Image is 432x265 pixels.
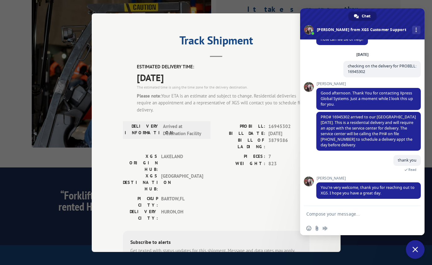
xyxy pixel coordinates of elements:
label: XGS ORIGIN HUB: [123,153,158,173]
span: PRO# 16945302 arrived to our [GEOGRAPHIC_DATA] [DATE]. This is a residential delivery and will re... [321,114,416,148]
label: PIECES: [216,153,265,160]
span: [GEOGRAPHIC_DATA] [161,173,203,192]
span: Insert an emoji [306,226,311,231]
span: 16945302 [268,123,309,130]
span: [DATE] [268,130,309,137]
span: 3879386 [268,137,309,150]
div: The estimated time is using the time zone for the delivery destination. [137,84,309,90]
div: More channels [412,26,420,34]
span: checking on the delivery for PROBILL: 16945302 [348,63,416,74]
span: Send a file [314,226,319,231]
span: thank you [398,158,416,163]
h2: Track Shipment [123,36,309,48]
span: [PERSON_NAME] [316,82,421,86]
span: HURON , OH [161,208,203,222]
span: How can we be of help? [321,37,364,42]
div: Get texted with status updates for this shipment. Message and data rates may apply. Message frequ... [130,247,302,261]
div: Subscribe to alerts [130,238,302,247]
label: PICKUP CITY: [123,195,158,208]
span: Audio message [323,226,327,231]
span: Good afternoon. Thank You for contacting Xpress Global Systems. Just a moment while I look this u... [321,90,413,107]
label: DELIVERY CITY: [123,208,158,222]
label: XGS DESTINATION HUB: [123,173,158,192]
span: [PERSON_NAME] [316,176,421,180]
span: Arrived at Destination Facility [163,123,205,137]
span: 823 [268,160,309,167]
span: Read [408,167,416,172]
label: DELIVERY INFORMATION: [125,123,160,137]
label: BILL OF LADING: [216,137,265,150]
span: LAKELAND [161,153,203,173]
strong: Please note: [137,93,161,98]
div: [DATE] [356,53,369,57]
div: Chat [348,11,377,21]
textarea: Compose your message... [306,211,405,217]
label: WEIGHT: [216,160,265,167]
span: 7 [268,153,309,160]
span: BARTOW , FL [161,195,203,208]
label: PROBILL: [216,123,265,130]
div: Your ETA is an estimate and subject to change. Residential deliveries require an appointment and ... [137,92,309,113]
span: [DATE] [137,70,309,84]
span: Chat [362,11,370,21]
span: You're very welcome, thank you for reaching out to XGS. I hope you have a great day. [321,185,415,196]
label: ESTIMATED DELIVERY TIME: [137,63,309,71]
div: Close chat [406,240,425,259]
label: BILL DATE: [216,130,265,137]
